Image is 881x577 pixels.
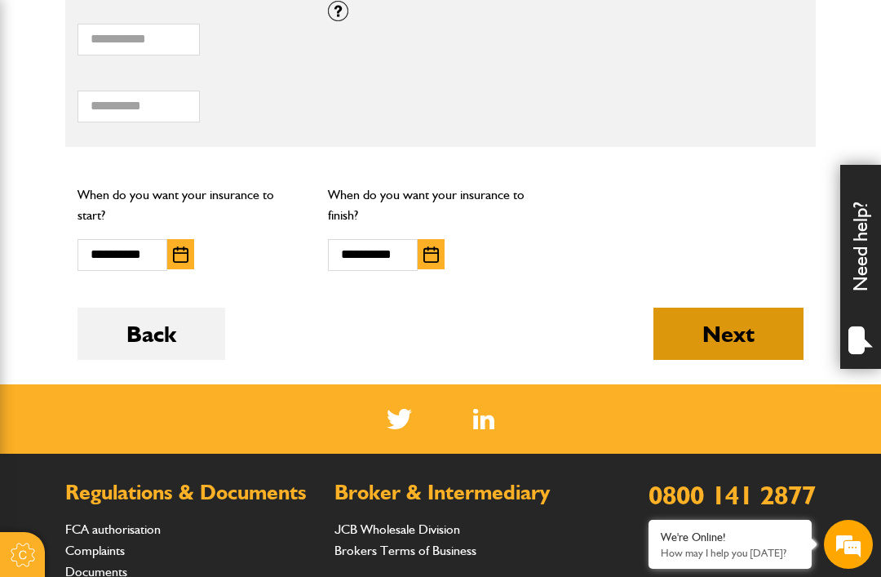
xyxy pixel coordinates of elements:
input: Enter your last name [21,151,298,187]
input: Enter your email address [21,199,298,235]
img: Choose date [173,246,188,263]
h2: Regulations & Documents [65,482,310,504]
textarea: Type your message and hit 'Enter' [21,295,298,482]
div: Need help? [840,165,881,369]
button: Next [653,308,804,360]
div: We're Online! [661,530,799,544]
em: Start Chat [222,452,296,474]
a: Brokers Terms of Business [334,543,476,558]
a: LinkedIn [473,409,495,429]
a: 0800 141 2877 [649,479,816,511]
p: When do you want your insurance to start? [77,184,303,226]
div: Chat with us now [85,91,274,113]
img: Choose date [423,246,439,263]
p: When do you want your insurance to finish? [328,184,554,226]
h2: Broker & Intermediary [334,482,579,504]
p: How may I help you today? [661,547,799,559]
a: FCA authorisation [65,522,161,537]
a: Complaints [65,543,125,558]
div: Minimize live chat window [268,8,307,47]
img: Linked In [473,409,495,429]
img: Twitter [387,409,412,429]
img: d_20077148190_company_1631870298795_20077148190 [28,91,69,113]
a: JCB Wholesale Division [334,522,460,537]
button: Back [77,308,225,360]
input: Enter your phone number [21,247,298,283]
